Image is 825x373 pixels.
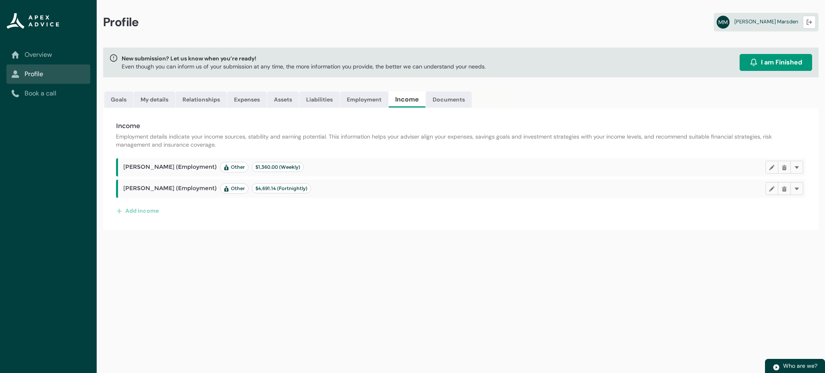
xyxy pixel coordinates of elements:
[255,185,307,191] span: $4,691.14 (Fortnightly)
[255,164,300,170] span: $1,360.00 (Weekly)
[750,58,758,66] img: alarm.svg
[123,162,304,172] span: [PERSON_NAME] (Employment)
[227,91,267,108] a: Expenses
[116,133,806,149] p: Employment details indicate your income sources, stability and earning potential. This informatio...
[765,182,778,195] button: Edit
[340,91,388,108] a: Employment
[252,183,311,193] lightning-badge: $4,691.14 (Fortnightly)
[299,91,340,108] a: Liabilities
[734,18,798,25] span: [PERSON_NAME] Marsden
[773,364,780,371] img: play.svg
[6,13,59,29] img: Apex Advice Group
[783,362,817,369] span: Who are we?
[389,91,425,108] a: Income
[103,15,139,30] span: Profile
[224,164,245,170] span: Other
[252,162,304,172] lightning-badge: $1,360.00 (Weekly)
[122,54,486,62] span: New submission? Let us know when you’re ready!
[220,162,249,172] lightning-badge: Other
[176,91,227,108] a: Relationships
[224,185,245,192] span: Other
[803,16,816,29] button: Logout
[426,91,472,108] a: Documents
[778,182,791,195] button: Delete
[116,121,806,131] h4: Income
[134,91,175,108] a: My details
[122,62,486,70] p: Even though you can inform us of your submission at any time, the more information you provide, t...
[11,50,85,60] a: Overview
[123,183,311,194] span: [PERSON_NAME] (Employment)
[11,69,85,79] a: Profile
[790,182,803,195] button: More
[220,183,249,194] lightning-badge: Other
[267,91,299,108] a: Assets
[6,45,90,103] nav: Sub page
[11,89,85,98] a: Book a call
[761,58,802,67] span: I am Finished
[717,16,730,29] abbr: MM
[740,54,812,71] button: I am Finished
[116,204,159,217] button: Add income
[104,91,133,108] a: Goals
[714,13,819,31] a: MM[PERSON_NAME] Marsden
[778,161,791,174] button: Delete
[790,161,803,174] button: More
[765,161,778,174] button: Edit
